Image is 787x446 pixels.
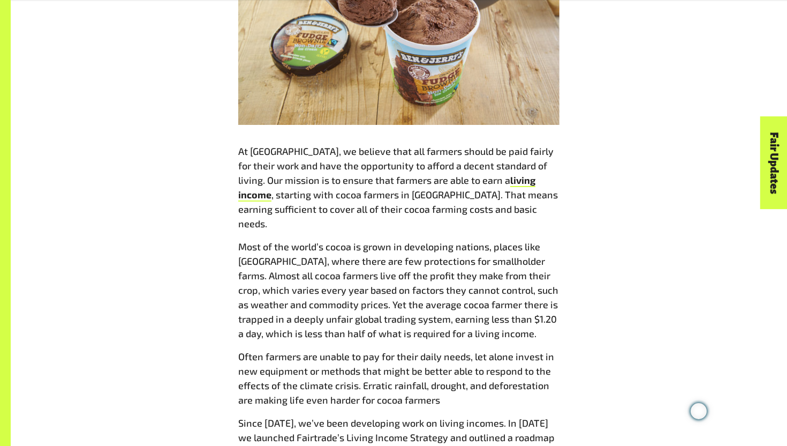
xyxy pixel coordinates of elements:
[238,240,559,341] p: Most of the world’s cocoa is grown in developing nations, places like [GEOGRAPHIC_DATA], where th...
[238,174,535,202] a: living income
[238,350,559,407] p: Often farmers are unable to pay for their daily needs, let alone invest in new equipment or metho...
[238,144,559,231] p: At [GEOGRAPHIC_DATA], we believe that all farmers should be paid fairly for their work and have t...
